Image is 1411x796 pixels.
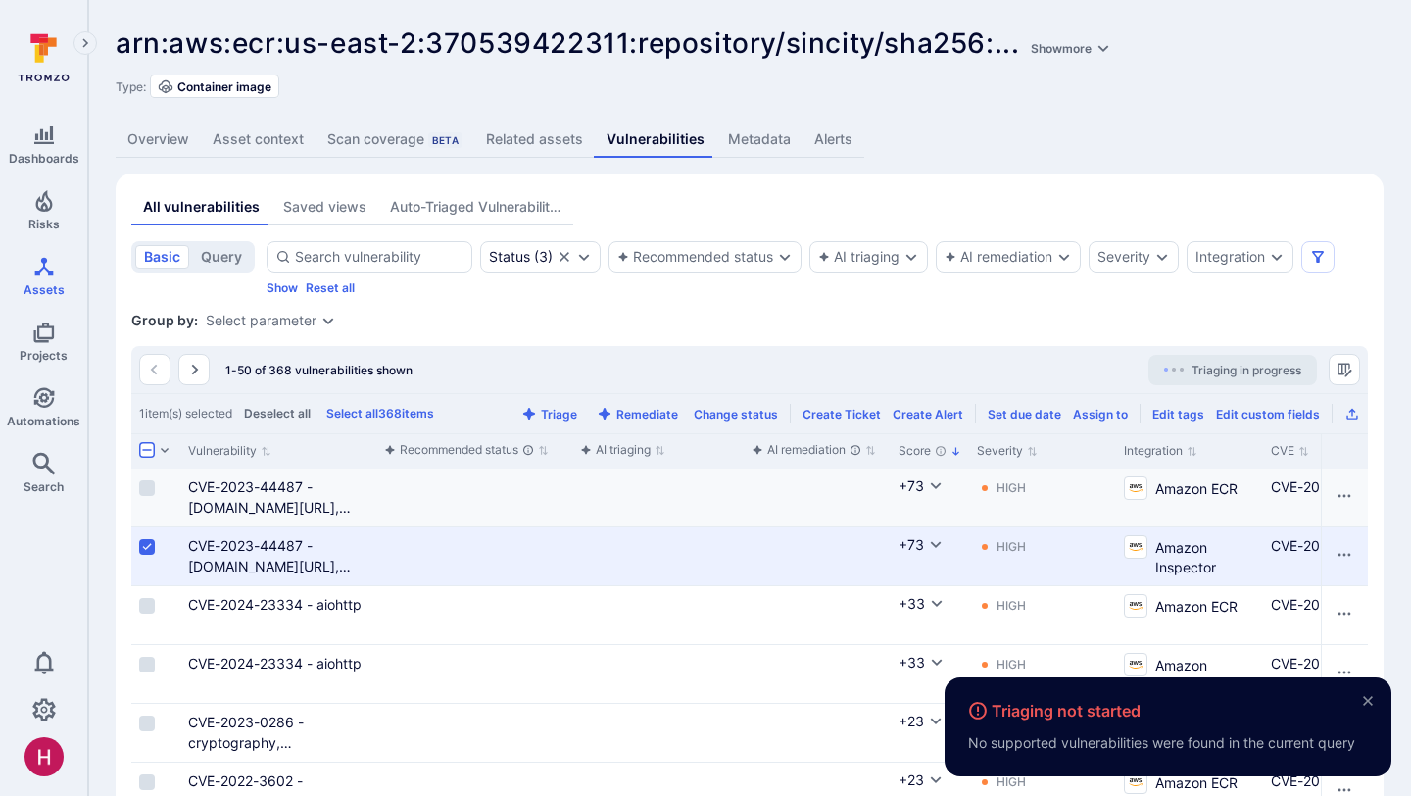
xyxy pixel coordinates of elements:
[206,313,336,328] div: grouping parameters
[131,189,1368,225] div: assets tabs
[744,527,891,585] div: Cell for aiCtx.remediationStatus
[1271,537,1386,554] a: CVE-2023-44487
[1192,363,1301,377] span: Triaging in progress
[384,440,534,460] div: Recommended status
[1263,586,1410,644] div: Cell for CVE
[818,249,900,265] div: AI triaging
[143,197,260,217] div: All vulnerabilities
[899,771,944,790] button: +23
[131,527,180,585] div: Cell for selection
[24,737,64,776] img: ACg8ocKzQzwPSwOZT_k9C736TfcBpCStqIZdMR9gXOhJgTaH9y_tsw=s96-c
[1155,535,1255,577] span: Amazon Inspector
[1027,26,1115,60] a: Showmore
[950,441,961,462] p: Sorted by: Highest first
[1073,407,1128,422] div: Assign to
[376,586,572,644] div: Cell for aiCtx.triageStatus
[180,527,376,585] div: Cell for Vulnerability
[752,442,876,458] button: Sort by function(){return k.createElement(dN.A,{direction:"row",alignItems:"center",gap:4},k.crea...
[899,476,944,496] button: +73
[1329,354,1360,385] button: Manage columns
[1271,478,1386,495] a: CVE-2023-44487
[694,407,778,422] button: Change status
[206,313,316,328] div: Select parameter
[489,249,530,265] div: Status
[572,704,744,762] div: Cell for aiCtx
[1164,368,1184,372] img: Loading...
[306,280,355,295] button: Reset all
[131,469,180,526] div: Cell for selection
[24,737,64,776] div: Harshil Parikh
[899,653,945,672] button: +33
[116,26,995,60] span: arn:aws:ecr:us-east-2:370539422311:repository/sincity/sha256:
[969,586,1116,644] div: Cell for Severity
[997,480,1026,496] div: High
[139,774,155,790] span: Select row
[893,407,963,422] button: Create Alert
[131,704,180,762] div: Cell for selection
[180,704,376,762] div: Cell for Vulnerability
[1124,443,1197,459] button: Sort by Integration
[188,478,351,536] a: CVE-2023-44487 - golang.org/x/net, google.golang.org/grpc
[188,537,351,595] a: CVE-2023-44487 - golang.org/x/net, google.golang.org/grpc
[1329,598,1360,629] button: Row actions menu
[376,469,572,526] div: Cell for aiCtx.triageStatus
[320,313,336,328] button: Expand dropdown
[995,26,1115,60] span: ...
[139,442,155,458] span: Select all rows
[969,527,1116,585] div: Cell for Severity
[390,197,561,217] div: Auto-Triaged Vulnerabilities
[180,645,376,703] div: Cell for Vulnerability
[899,443,961,459] button: Sort by Score
[969,645,1116,703] div: Cell for Severity
[557,249,572,265] button: Clear selection
[1263,469,1410,526] div: Cell for CVE
[1263,527,1410,585] div: Cell for CVE
[240,406,315,421] button: Deselect all
[997,657,1026,672] div: High
[322,406,438,421] button: Select all368items
[131,586,180,644] div: Cell for selection
[572,586,744,644] div: Cell for aiCtx
[899,594,925,614] div: +33
[891,469,969,526] div: Cell for Score
[1154,249,1170,265] button: Expand dropdown
[1195,249,1265,265] button: Integration
[283,197,366,217] div: Saved views
[969,469,1116,526] div: Cell for Severity
[997,539,1026,555] div: High
[116,122,1384,158] div: Asset tabs
[295,247,463,267] input: Search vulnerability
[803,407,881,422] button: Create Ticket
[1027,41,1115,56] button: Showmore
[428,132,462,148] div: Beta
[1269,249,1285,265] button: Expand dropdown
[1152,407,1204,422] div: Edit tags
[1271,596,1386,613] a: CVE-2024-23334
[744,469,891,526] div: Cell for aiCtx.remediationStatus
[803,122,864,158] a: Alerts
[131,645,180,703] div: Cell for selection
[24,479,64,494] span: Search
[139,598,155,614] span: Select row
[1116,469,1263,526] div: Cell for Integration
[1329,539,1360,571] button: Row actions menu
[891,645,969,703] div: Cell for Score
[28,217,60,231] span: Risks
[997,598,1026,614] div: High
[1097,249,1150,265] div: Severity
[744,645,891,703] div: Cell for aiCtx.remediationStatus
[178,354,210,385] button: Go to the next page
[188,596,362,613] a: CVE-2024-23334 - aiohttp
[617,249,773,265] button: Recommended status
[9,151,79,166] span: Dashboards
[1216,407,1320,422] button: Edit custom fields
[595,122,716,158] a: Vulnerabilities
[139,480,155,496] span: Select row
[945,249,1052,265] button: AI remediation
